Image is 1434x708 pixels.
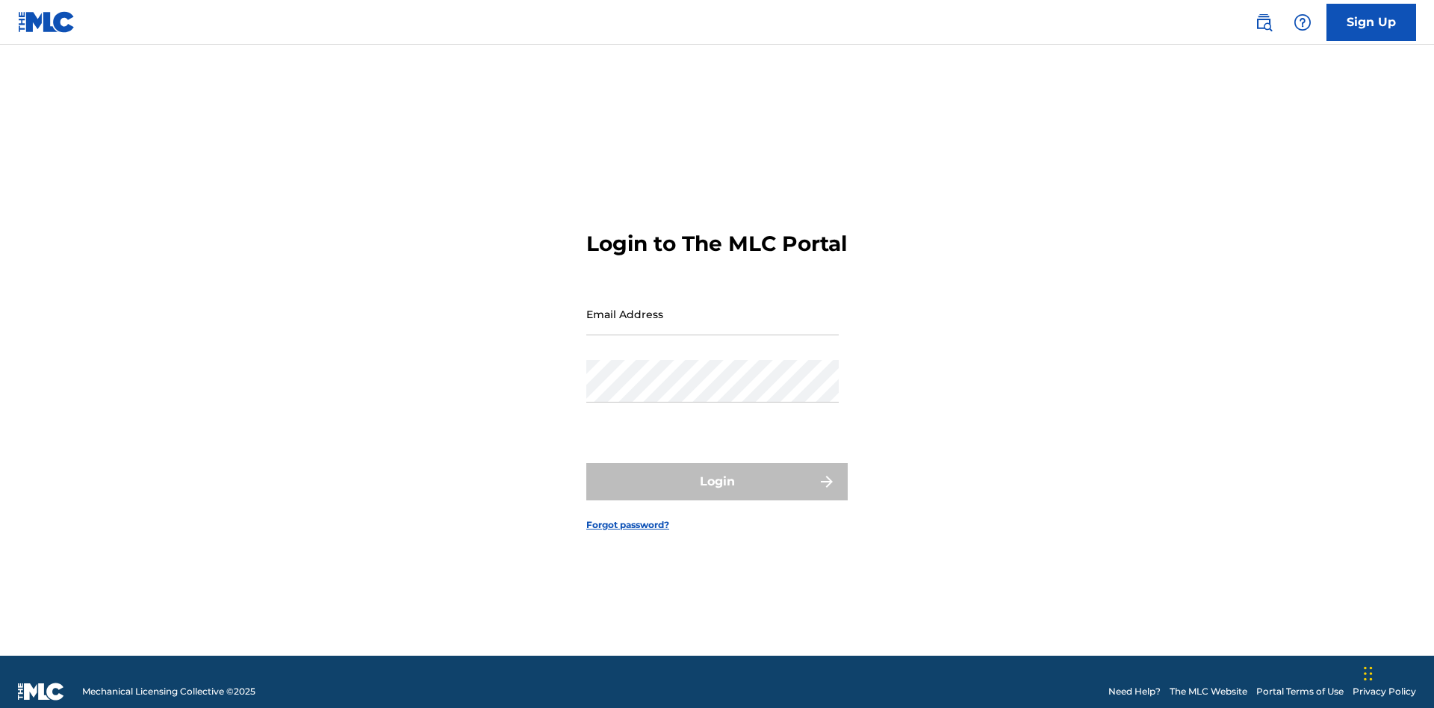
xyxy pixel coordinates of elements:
a: Portal Terms of Use [1256,685,1344,698]
img: help [1294,13,1312,31]
a: Privacy Policy [1353,685,1416,698]
img: MLC Logo [18,11,75,33]
a: Public Search [1249,7,1279,37]
a: Forgot password? [586,518,669,532]
a: Sign Up [1326,4,1416,41]
iframe: Chat Widget [1359,636,1434,708]
img: search [1255,13,1273,31]
a: The MLC Website [1170,685,1247,698]
div: Drag [1364,651,1373,696]
img: logo [18,683,64,701]
h3: Login to The MLC Portal [586,231,847,257]
span: Mechanical Licensing Collective © 2025 [82,685,255,698]
div: Help [1288,7,1317,37]
a: Need Help? [1108,685,1161,698]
